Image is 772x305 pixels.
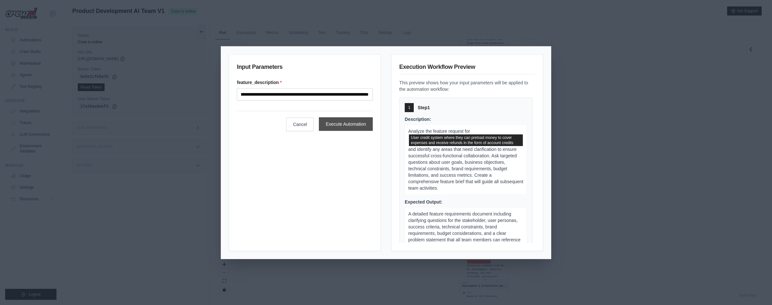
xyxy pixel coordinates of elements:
[408,105,411,110] span: 1
[399,79,535,92] p: This preview shows how your input parameters will be applied to the automation workflow:
[286,118,314,131] button: Cancel
[237,62,373,74] h3: Input Parameters
[405,199,442,205] span: Expected Output:
[319,117,373,131] button: Execute Automation
[408,129,470,134] span: Analyze the feature request for
[418,104,430,111] span: Step 1
[237,79,373,86] label: feature_description
[408,147,523,191] span: and identify any areas that need clarification to ensure successful cross-functional collaboratio...
[399,62,535,74] h3: Execution Workflow Preview
[409,134,523,146] span: feature_description
[405,117,431,122] span: Description:
[408,211,521,249] span: A detailed feature requirements document including clarifying questions for the stakeholder, user...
